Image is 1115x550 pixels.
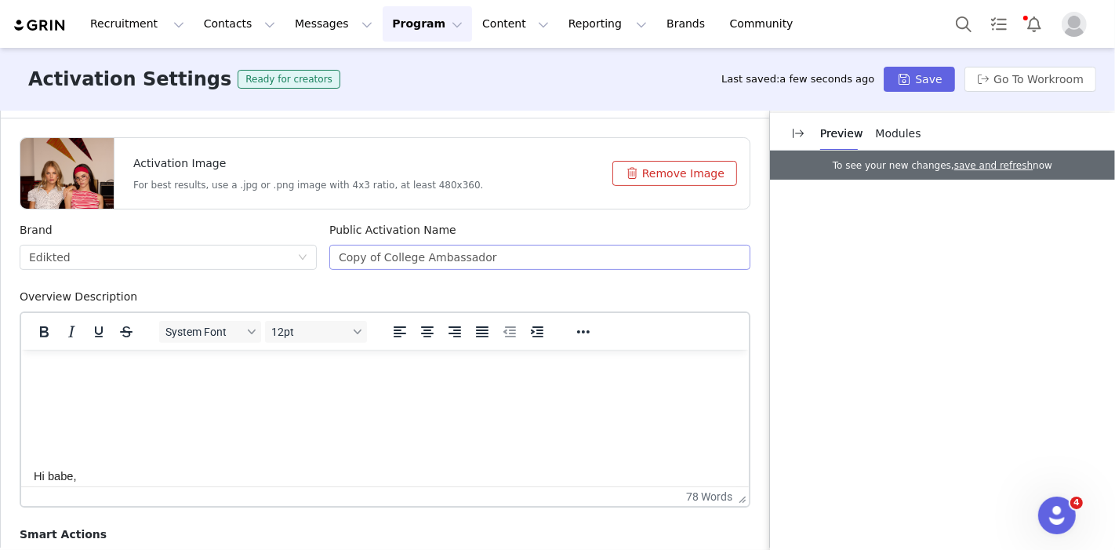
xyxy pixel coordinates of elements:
span: 12pt [271,326,348,338]
span: Hi babe, [13,120,56,133]
button: Bold [31,321,57,343]
button: Underline [85,321,112,343]
span: Activation Image For best results, use a .jpg or .png image with 4x3 ratio, at least 480x360. Rem... [20,138,750,209]
button: Increase indent [524,321,550,343]
button: Go To Workroom [964,67,1096,92]
button: Content [473,6,558,42]
button: 78 words [686,490,732,503]
i: icon: down [298,253,307,264]
a: Community [721,6,810,42]
button: Remove Image [612,161,737,186]
button: Recruitment [81,6,194,42]
p: For best results, use a .jpg or .png image with 4x3 ratio, at least 480x360. [133,178,484,192]
h3: Activation Settings [28,65,231,93]
img: placeholder-profile.jpg [1062,12,1087,37]
button: Align right [441,321,468,343]
label: Brand [20,224,53,236]
span: 4 [1070,497,1083,509]
button: Align left [387,321,413,343]
button: Italic [58,321,85,343]
h4: Activation Image [133,155,484,172]
label: Public Activation Name [329,224,456,236]
button: Decrease indent [496,321,523,343]
span: Modules [876,127,921,140]
button: Justify [469,321,496,343]
a: save and refresh [954,160,1033,171]
button: Strikethrough [113,321,140,343]
button: Reveal or hide additional toolbar items [570,321,597,343]
iframe: Rich Text Area [21,350,749,486]
span: a few seconds ago [780,73,875,85]
a: Brands [657,6,719,42]
iframe: Intercom live chat [1038,497,1076,534]
button: Reporting [559,6,656,42]
span: System Font [165,326,242,338]
button: Messages [285,6,382,42]
button: Notifications [1017,6,1051,42]
span: Smart Actions [20,528,107,541]
p: Preview [820,126,863,142]
button: Font sizes [265,321,367,343]
img: grin logo [13,18,67,33]
a: Tasks [982,6,1016,42]
button: Program [383,6,472,42]
button: Profile [1052,12,1102,37]
button: Align center [414,321,441,343]
button: Search [946,6,981,42]
span: To see your new changes, [833,160,954,171]
button: Save [884,67,954,92]
span: Ready for creators [238,70,340,89]
body: Rich Text Area. Press ALT-0 for help. [13,13,715,300]
label: Overview Description [20,290,137,303]
div: Edikted [29,246,71,269]
span: Last saved: [721,73,874,85]
button: Contacts [194,6,285,42]
div: Press the Up and Down arrow keys to resize the editor. [732,487,749,506]
button: Fonts [159,321,261,343]
span: now [1033,160,1052,171]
